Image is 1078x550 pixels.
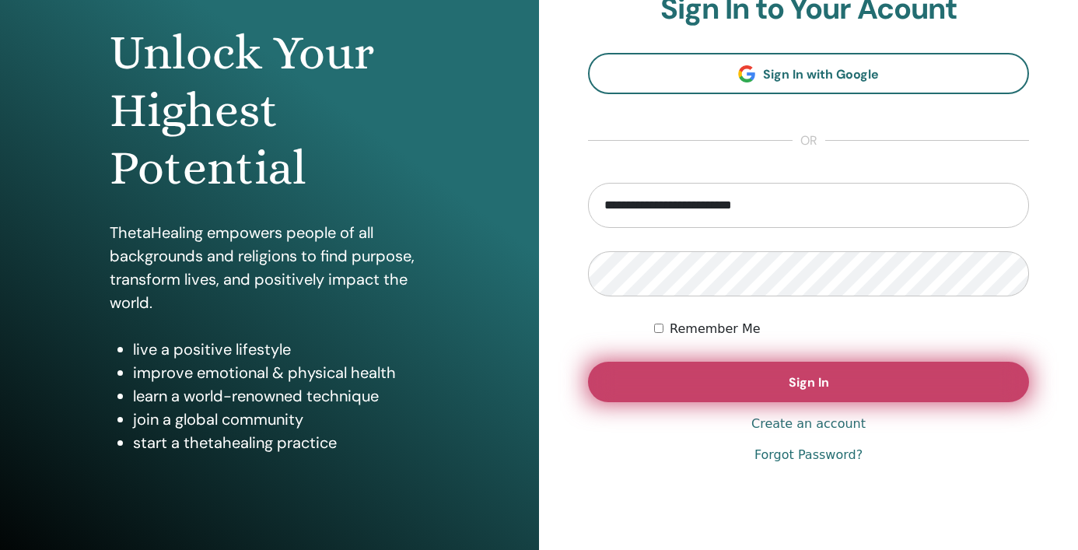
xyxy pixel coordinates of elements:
[133,384,430,408] li: learn a world-renowned technique
[763,66,879,82] span: Sign In with Google
[654,320,1029,338] div: Keep me authenticated indefinitely or until I manually logout
[110,221,430,314] p: ThetaHealing empowers people of all backgrounds and religions to find purpose, transform lives, a...
[133,338,430,361] li: live a positive lifestyle
[133,431,430,454] li: start a thetahealing practice
[133,361,430,384] li: improve emotional & physical health
[793,131,825,150] span: or
[789,374,829,391] span: Sign In
[670,320,761,338] label: Remember Me
[110,24,430,198] h1: Unlock Your Highest Potential
[588,362,1029,402] button: Sign In
[751,415,866,433] a: Create an account
[588,53,1029,94] a: Sign In with Google
[754,446,863,464] a: Forgot Password?
[133,408,430,431] li: join a global community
